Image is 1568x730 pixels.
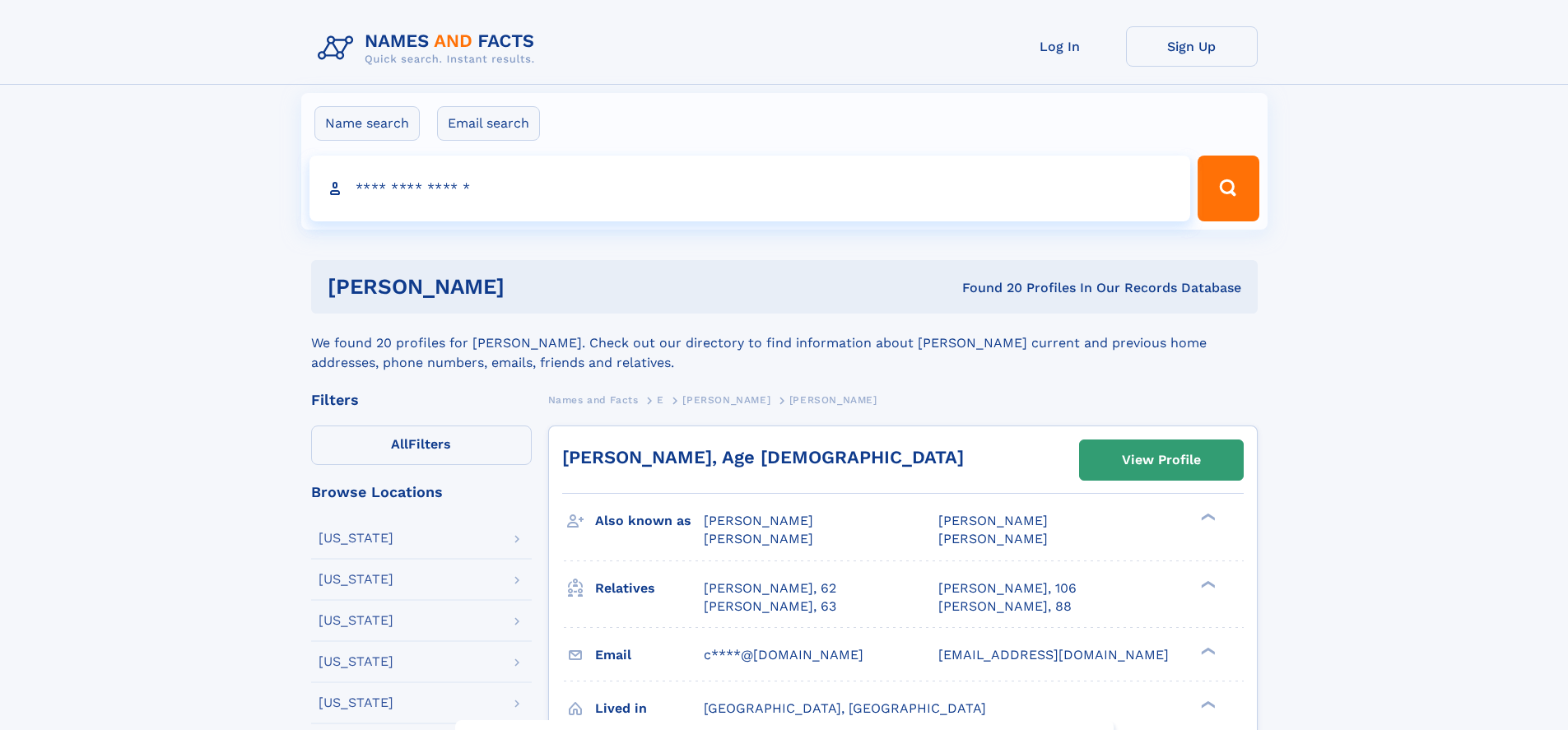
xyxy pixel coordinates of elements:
span: [GEOGRAPHIC_DATA], [GEOGRAPHIC_DATA] [704,700,986,716]
span: [PERSON_NAME] [704,513,813,528]
span: E [657,394,664,406]
span: [EMAIL_ADDRESS][DOMAIN_NAME] [938,647,1169,663]
div: View Profile [1122,441,1201,479]
div: ❯ [1197,699,1217,709]
div: We found 20 profiles for [PERSON_NAME]. Check out our directory to find information about [PERSON... [311,314,1258,373]
span: [PERSON_NAME] [938,531,1048,546]
a: [PERSON_NAME], Age [DEMOGRAPHIC_DATA] [562,447,964,467]
div: [US_STATE] [319,532,393,545]
label: Name search [314,106,420,141]
button: Search Button [1198,156,1259,221]
div: Filters [311,393,532,407]
span: [PERSON_NAME] [682,394,770,406]
span: [PERSON_NAME] [789,394,877,406]
div: Browse Locations [311,485,532,500]
a: [PERSON_NAME], 63 [704,597,836,616]
a: [PERSON_NAME], 106 [938,579,1077,597]
a: Sign Up [1126,26,1258,67]
div: [US_STATE] [319,696,393,709]
h3: Email [595,641,704,669]
div: [US_STATE] [319,614,393,627]
div: [US_STATE] [319,573,393,586]
h3: Also known as [595,507,704,535]
div: [US_STATE] [319,655,393,668]
span: [PERSON_NAME] [938,513,1048,528]
a: E [657,389,664,410]
div: Found 20 Profiles In Our Records Database [733,279,1241,297]
a: View Profile [1080,440,1243,480]
img: Logo Names and Facts [311,26,548,71]
span: [PERSON_NAME] [704,531,813,546]
label: Email search [437,106,540,141]
h3: Relatives [595,574,704,602]
input: search input [309,156,1191,221]
div: ❯ [1197,579,1217,589]
a: Log In [994,26,1126,67]
a: Names and Facts [548,389,639,410]
span: All [391,436,408,452]
h3: Lived in [595,695,704,723]
a: [PERSON_NAME], 88 [938,597,1072,616]
a: [PERSON_NAME] [682,389,770,410]
h1: [PERSON_NAME] [328,277,733,297]
a: [PERSON_NAME], 62 [704,579,836,597]
div: ❯ [1197,512,1217,523]
label: Filters [311,425,532,465]
div: ❯ [1197,645,1217,656]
